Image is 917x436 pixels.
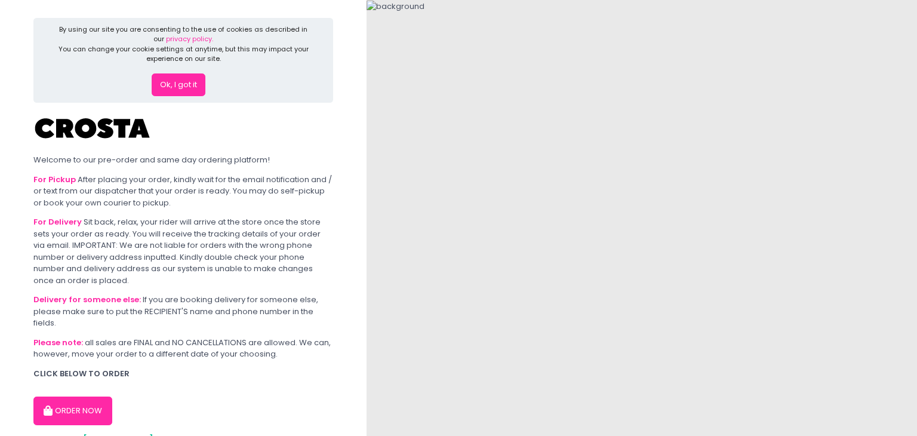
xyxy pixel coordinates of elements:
[166,34,213,44] a: privacy policy.
[33,174,76,185] b: For Pickup
[54,24,313,64] div: By using our site you are consenting to the use of cookies as described in our You can change you...
[33,337,83,348] b: Please note:
[33,294,141,305] b: Delivery for someone else:
[367,1,424,13] img: background
[33,154,333,166] div: Welcome to our pre-order and same day ordering platform!
[33,216,82,228] b: For Delivery
[33,216,333,286] div: Sit back, relax, your rider will arrive at the store once the store sets your order as ready. You...
[33,110,153,146] img: Crosta Pizzeria
[33,337,333,360] div: all sales are FINAL and NO CANCELLATIONS are allowed. We can, however, move your order to a diffe...
[33,368,333,380] div: CLICK BELOW TO ORDER
[33,294,333,329] div: If you are booking delivery for someone else, please make sure to put the RECIPIENT'S name and ph...
[33,174,333,209] div: After placing your order, kindly wait for the email notification and / or text from our dispatche...
[152,73,205,96] button: Ok, I got it
[33,397,112,425] button: ORDER NOW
